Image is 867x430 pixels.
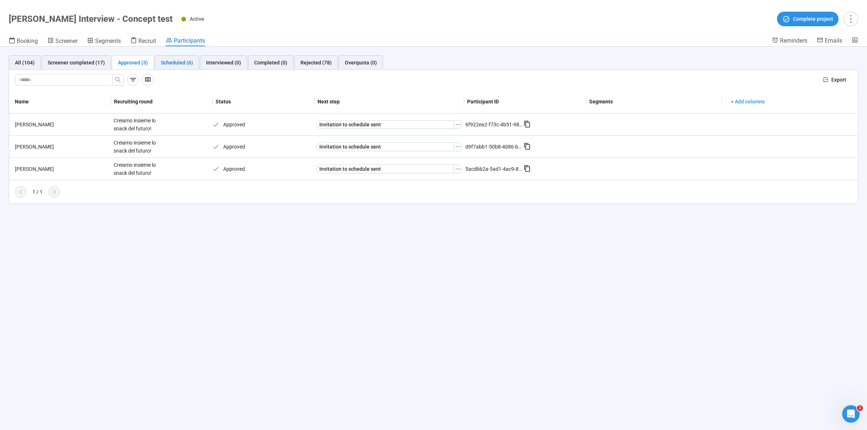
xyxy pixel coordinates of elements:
span: Emails [825,37,842,44]
span: Invitation to schedule sent [319,121,381,129]
div: Approved (3) [118,59,148,67]
div: [PERSON_NAME] [12,143,111,151]
button: Invitation to schedule sent [316,165,454,173]
span: ellipsis [455,144,461,150]
div: d9f7abb1-50b8-4086-b5d7-7bda7f82006b [465,143,524,151]
a: Recruit [130,37,156,46]
div: Overquota (0) [345,59,377,67]
div: Approved [212,121,314,129]
span: Complete project [793,15,833,23]
button: search [112,74,124,86]
button: ellipsis [454,165,462,173]
span: Invitation to schedule sent [319,165,381,173]
th: Segments [586,90,722,114]
span: left [18,189,24,195]
div: 1 / 1 [32,188,43,196]
button: ellipsis [454,120,462,129]
span: Participants [174,37,205,44]
span: Recruit [138,38,156,44]
span: export [823,77,828,82]
button: Invitation to schedule sent [316,142,454,151]
a: Booking [9,37,38,46]
span: search [115,77,121,83]
div: Completed (0) [254,59,287,67]
div: Approved [212,165,314,173]
div: Creiamo insieme lo snack del futuro! [111,114,165,135]
button: ellipsis [454,142,462,151]
div: Rejected (78) [300,59,332,67]
div: Creiamo insieme lo snack del futuro! [111,158,165,180]
div: Scheduled (6) [161,59,193,67]
div: 6f922ea2-f73c-4b51-98ca-1705b5003f9e [465,121,524,129]
span: Booking [17,38,38,44]
span: + Add columns [731,98,765,106]
span: ellipsis [455,166,461,172]
span: Screener [55,38,78,44]
div: [PERSON_NAME] [12,121,111,129]
th: Participant ID [464,90,587,114]
a: Segments [87,37,121,46]
div: Interviewed (0) [206,59,241,67]
button: Complete project [777,12,839,26]
div: [PERSON_NAME] [12,165,111,173]
a: Participants [166,37,205,46]
button: Invitation to schedule sent [316,120,454,129]
span: 2 [857,405,863,411]
span: ellipsis [455,122,461,127]
span: more [846,14,856,24]
div: Screener completed (17) [48,59,105,67]
span: Segments [95,38,121,44]
div: Creiamo insieme lo snack del futuro! [111,136,165,158]
span: right [51,189,57,195]
iframe: Intercom live chat [842,405,860,423]
span: Invitation to schedule sent [319,143,381,151]
span: Reminders [780,37,807,44]
div: Approved [212,143,314,151]
a: Reminders [772,37,807,46]
span: Export [831,76,846,84]
th: Next step [315,90,464,114]
button: + Add columns [725,96,771,107]
th: Status [213,90,315,114]
button: left [15,186,27,198]
th: Recruiting round [111,90,213,114]
button: right [48,186,60,198]
div: All (104) [15,59,35,67]
div: 5acdbb2a-5ad1-4ac9-8545-0c7cccb48be5 [465,165,524,173]
a: Emails [817,37,842,46]
a: Screener [47,37,78,46]
h1: [PERSON_NAME] Interview - Concept test [9,14,173,24]
span: Active [190,16,204,22]
button: exportExport [817,74,852,86]
button: more [844,12,858,26]
th: Name [9,90,111,114]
